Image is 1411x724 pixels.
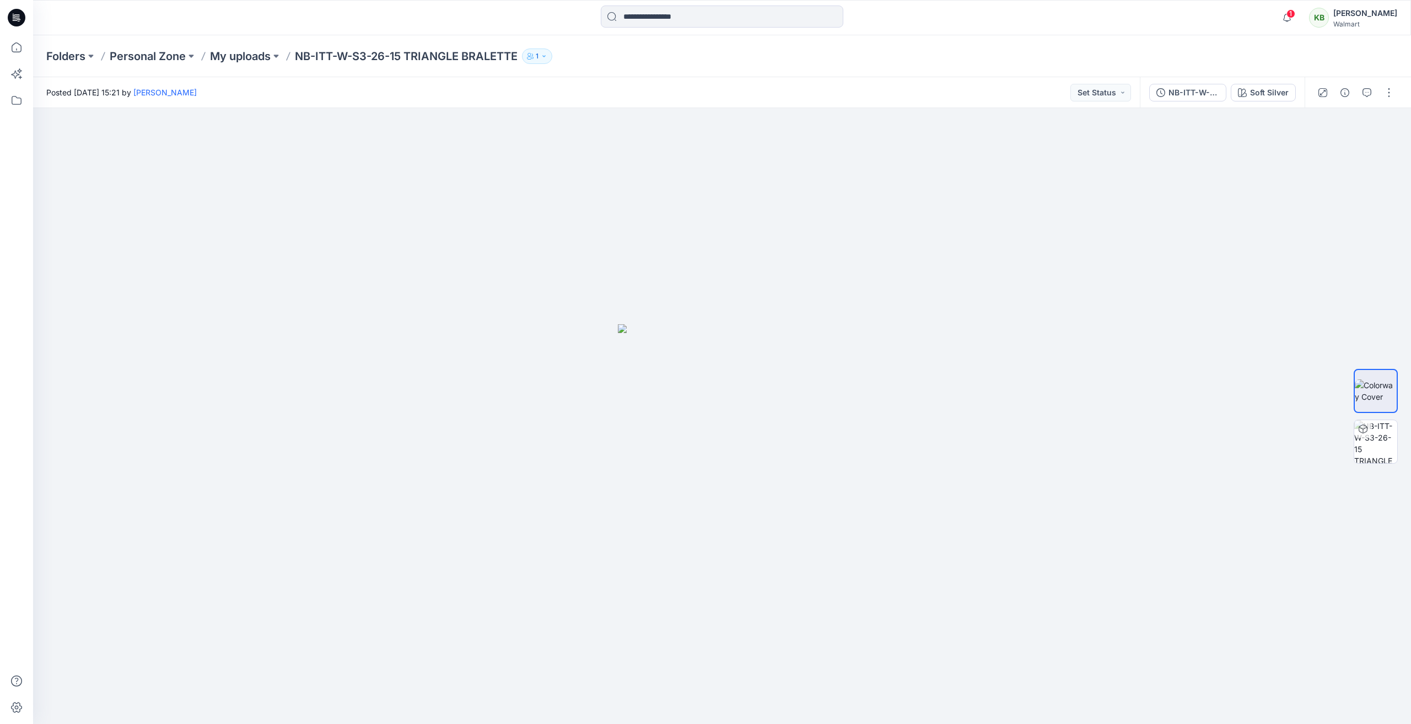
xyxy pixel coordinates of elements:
button: Soft Silver [1231,84,1296,101]
a: [PERSON_NAME] [133,88,197,97]
div: Soft Silver [1250,87,1289,99]
p: NB-ITT-W-S3-26-15 TRIANGLE BRALETTE [295,49,518,64]
img: Colorway Cover [1355,379,1397,403]
div: [PERSON_NAME] [1333,7,1397,20]
span: Posted [DATE] 15:21 by [46,87,197,98]
a: Personal Zone [110,49,186,64]
p: 1 [536,50,538,62]
div: KB [1309,8,1329,28]
span: 1 [1286,9,1295,18]
a: Folders [46,49,85,64]
button: Details [1336,84,1354,101]
button: NB-ITT-W-S3-26-15 TRIANGLE BRALETTE [1149,84,1226,101]
a: My uploads [210,49,271,64]
button: 1 [522,49,552,64]
div: NB-ITT-W-S3-26-15 TRIANGLE BRALETTE [1168,87,1219,99]
div: Walmart [1333,20,1397,28]
img: NB-ITT-W-S3-26-15 TRIANGLE BRALETTE Soft Silver [1354,420,1397,463]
